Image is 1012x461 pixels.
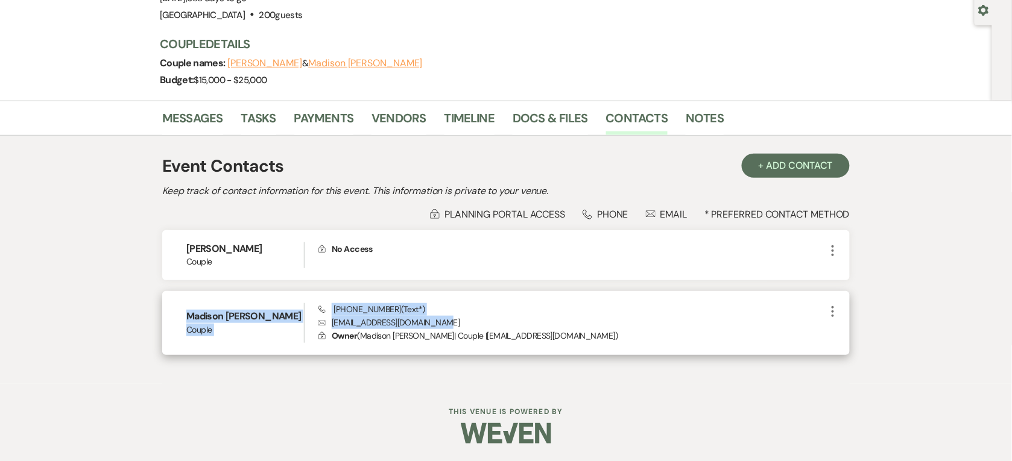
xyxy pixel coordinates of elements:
[186,256,304,268] span: Couple
[318,316,826,329] p: [EMAIL_ADDRESS][DOMAIN_NAME]
[162,108,223,135] a: Messages
[162,208,850,221] div: * Preferred Contact Method
[461,412,551,454] img: Weven Logo
[332,243,372,254] span: No Access
[583,208,628,221] div: Phone
[308,58,422,68] button: Madison [PERSON_NAME]
[513,108,587,135] a: Docs & Files
[742,154,850,178] button: + Add Contact
[332,330,357,341] span: Owner
[162,154,284,179] h1: Event Contacts
[259,9,303,21] span: 200 guests
[160,57,227,69] span: Couple names:
[160,74,194,86] span: Budget:
[194,74,267,86] span: $15,000 - $25,000
[372,108,426,135] a: Vendors
[241,108,276,135] a: Tasks
[318,304,425,315] span: [PHONE_NUMBER] (Text*)
[606,108,668,135] a: Contacts
[160,36,835,52] h3: Couple Details
[186,242,304,256] h6: [PERSON_NAME]
[444,108,495,135] a: Timeline
[186,310,304,323] h6: Madison [PERSON_NAME]
[227,57,423,69] span: &
[160,9,245,21] span: [GEOGRAPHIC_DATA]
[294,108,354,135] a: Payments
[227,58,302,68] button: [PERSON_NAME]
[186,324,304,336] span: Couple
[978,4,989,15] button: Open lead details
[318,329,826,342] p: ( Madison [PERSON_NAME] | Couple | [EMAIL_ADDRESS][DOMAIN_NAME] )
[162,184,850,198] h2: Keep track of contact information for this event. This information is private to your venue.
[686,108,724,135] a: Notes
[646,208,688,221] div: Email
[430,208,565,221] div: Planning Portal Access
